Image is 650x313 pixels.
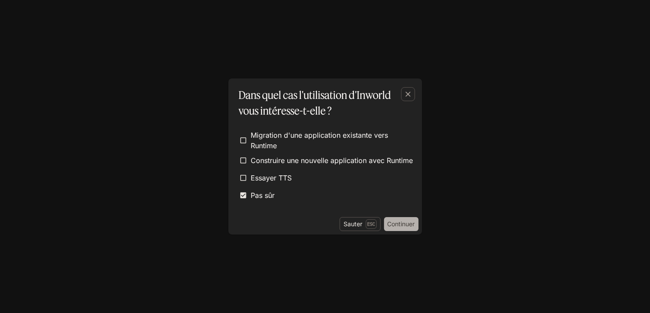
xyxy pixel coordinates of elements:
button: SauterEsc [340,217,381,231]
button: Continuer [384,217,419,231]
span: Construire une nouvelle application avec Runtime [251,155,413,166]
p: Esc [366,219,377,229]
span: Migration d'une application existante vers Runtime [251,130,415,151]
p: Dans quel cas l'utilisation d'Inworld vous intéresse-t-elle ? [239,87,408,119]
span: Pas sûr [251,190,275,201]
span: Essayer TTS [251,173,292,183]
